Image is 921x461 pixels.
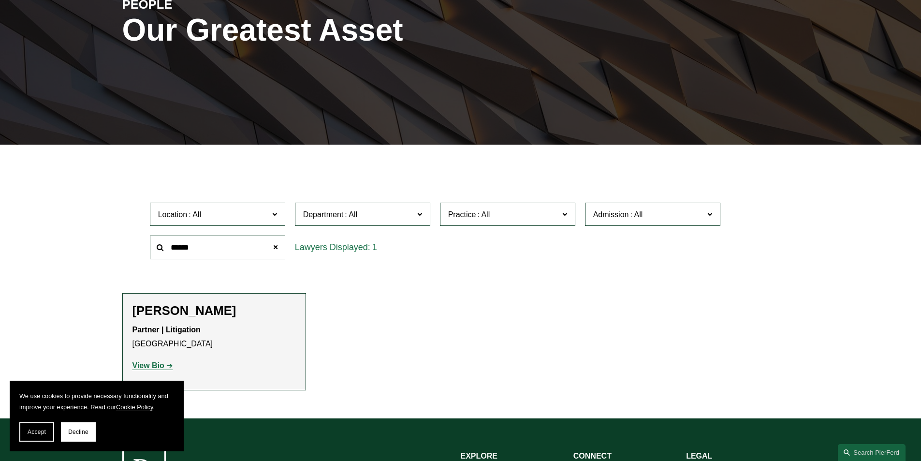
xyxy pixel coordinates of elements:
[132,361,164,370] strong: View Bio
[448,210,476,219] span: Practice
[28,429,46,435] span: Accept
[132,326,201,334] strong: Partner | Litigation
[158,210,188,219] span: Location
[61,422,96,442] button: Decline
[838,444,906,461] a: Search this site
[122,13,573,48] h1: Our Greatest Asset
[19,390,174,413] p: We use cookies to provide necessary functionality and improve your experience. Read our .
[10,381,184,451] section: Cookie banner
[372,242,377,252] span: 1
[132,303,296,318] h2: [PERSON_NAME]
[461,452,497,460] strong: EXPLORE
[132,323,296,351] p: [GEOGRAPHIC_DATA]
[68,429,88,435] span: Decline
[573,452,612,460] strong: CONNECT
[19,422,54,442] button: Accept
[303,210,344,219] span: Department
[132,361,173,370] a: View Bio
[686,452,712,460] strong: LEGAL
[593,210,629,219] span: Admission
[116,403,153,411] a: Cookie Policy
